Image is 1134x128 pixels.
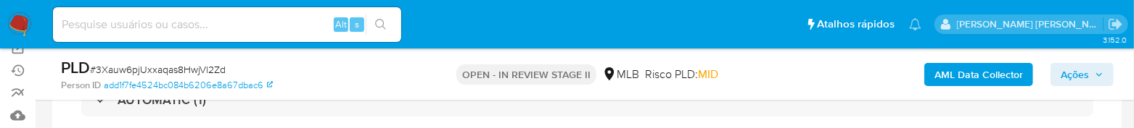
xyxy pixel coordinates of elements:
a: add1f7fe4524bc084b6206e8a67dbac6 [104,79,273,92]
div: MLB [602,67,639,82]
button: search-icon [366,14,395,35]
button: Ações [1051,63,1114,86]
span: 3.152.0 [1103,34,1127,46]
a: Sair [1108,17,1123,32]
span: MID [698,66,718,82]
span: Risco PLD: [645,67,718,82]
h3: AUTOMATIC (1) [118,92,206,108]
p: alessandra.barbosa@mercadopago.com [957,17,1104,31]
button: AML Data Collector [924,63,1033,86]
span: Alt [335,17,347,31]
p: OPEN - IN REVIEW STAGE II [456,64,596,85]
a: Notificações [909,18,921,30]
span: Atalhos rápidos [817,17,895,32]
span: s [355,17,359,31]
b: PLD [61,56,90,79]
span: Ações [1061,63,1089,86]
b: AML Data Collector [934,63,1023,86]
b: Person ID [61,79,101,92]
input: Pesquise usuários ou casos... [53,15,401,34]
span: # 3Xauw6pjUxxaqas8HwjVl2Zd [90,62,226,77]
